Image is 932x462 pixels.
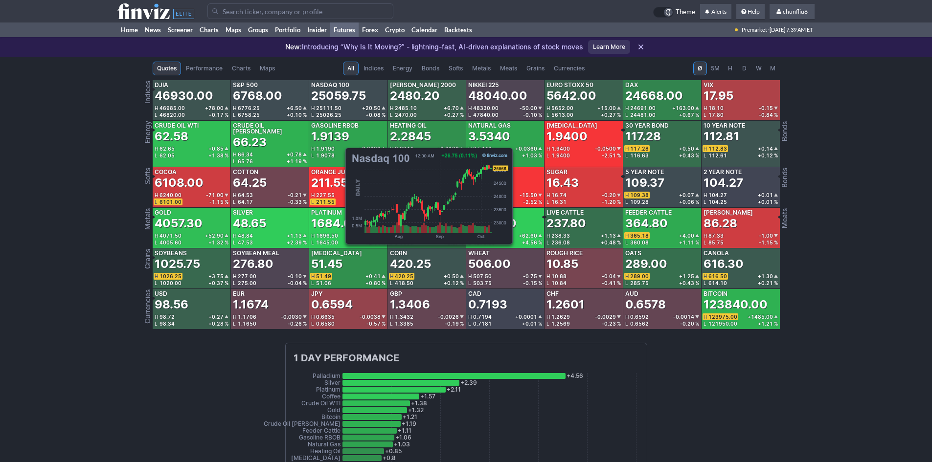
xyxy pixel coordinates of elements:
span: L [311,199,316,204]
div: Crude Oil [PERSON_NAME] [233,123,307,134]
span: 5M [711,64,720,73]
span: % [617,112,621,117]
a: Gold4057.30H4071.50+52.90L4005.60+1.32 % [153,208,230,248]
a: Maps [222,22,245,37]
span: 116.63 [630,153,649,158]
span: +0.0360 [515,146,537,151]
div: 364.80 [625,216,668,231]
span: 2485.10 [395,105,417,111]
div: Gasoline RBOB [311,123,359,129]
span: 2470.00 [395,112,417,118]
span: L [625,112,630,117]
div: DAX [625,82,638,88]
div: 104.27 [704,175,743,191]
div: +0.67 [679,112,699,117]
span: H [311,193,316,198]
span: 365.18 [630,233,649,239]
div: 6768.00 [233,88,282,104]
a: 30 Year Bond117.28H117.28+0.50L116.63+0.43 % [623,121,701,167]
span: L [625,153,630,158]
a: Sugar16.43H16.74-0.20L16.31-1.20 % [545,167,622,207]
div: 25059.75 [311,88,366,104]
span: D [741,64,748,73]
span: 62.05 [159,153,175,158]
span: +15.00 [597,106,616,110]
span: +0.07 [679,193,694,198]
span: +0.85 [208,146,224,151]
button: H [724,62,737,75]
span: L [155,199,159,204]
span: +6.70 [444,106,459,110]
span: 104.27 [708,192,727,198]
div: 64.25 [233,175,267,191]
span: Energy [393,64,412,73]
a: Charts [196,22,222,37]
a: Meats [496,62,522,75]
div: 117.28 [625,129,661,144]
span: 104.25 [708,199,727,205]
div: +0.10 [287,112,307,117]
div: Nikkei 225 [468,82,499,88]
span: Performance [186,64,223,73]
span: Meats [500,64,517,73]
a: 10 Year Note112.81H112.83+0.14L112.61+0.12 % [702,121,779,167]
div: -2.51 [602,153,621,158]
span: -0.15 [759,106,773,110]
a: Performance [182,62,227,75]
div: Gold [155,210,171,216]
span: % [617,153,621,158]
a: Heating Oil2.2845H2.2944+0.0192L2.2729+0.85 % [388,121,466,167]
span: L [546,112,551,117]
div: -0.84 [759,112,778,117]
a: Quotes [153,62,181,75]
span: +1.13 [287,233,302,238]
a: News [141,22,164,37]
span: Bonds [422,64,439,73]
div: 237.80 [546,216,586,231]
a: DJIA46930.00H46985.00+78.00L46820.00+0.17 % [153,80,230,120]
div: Nasdaq 100 [311,82,349,88]
span: H [704,146,708,151]
span: Charts [232,64,250,73]
span: +78.00 [205,106,224,110]
a: All [343,62,359,75]
button: Ø [693,62,707,75]
span: M [770,64,776,73]
div: -0.10 [523,112,542,117]
div: 1.9139 [311,129,349,144]
div: +0.06 [679,199,699,204]
span: -0.20 [602,193,616,198]
span: H [155,233,159,238]
span: H [625,106,630,110]
a: Crude Oil WTI62.58H62.65+0.85L62.05+1.38 % [153,121,230,167]
span: L [390,112,395,117]
div: 2.2845 [390,129,431,144]
span: -71.00 [206,193,224,198]
span: H [704,106,708,110]
span: 25111.50 [316,105,341,111]
span: -0.0500 [595,146,616,151]
div: 66.23 [233,134,267,150]
span: H [390,106,395,110]
span: % [774,153,778,158]
div: 5642.00 [546,88,596,104]
a: Natural Gas3.5340H3.5440+0.0360L3.4820+1.03 % [466,121,544,167]
span: 2.2944 [395,146,413,152]
div: Natural Gas [468,123,511,129]
span: % [538,153,542,158]
span: H [546,193,551,198]
span: H [233,152,238,157]
span: All [347,64,354,73]
a: chunfliu6 [770,4,815,20]
span: 227.55 [316,192,335,198]
span: 5613.00 [551,112,573,118]
div: 16.43 [546,175,579,191]
span: Ø [698,65,702,72]
div: 48040.00 [468,88,527,104]
a: Learn More [588,40,630,54]
a: Nikkei 22548040.00H48330.00-50.00L47840.00-0.10 % [466,80,544,120]
span: Metals [472,64,491,73]
span: Theme [676,7,695,18]
a: Theme [653,7,695,18]
span: -0.21 [288,193,302,198]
